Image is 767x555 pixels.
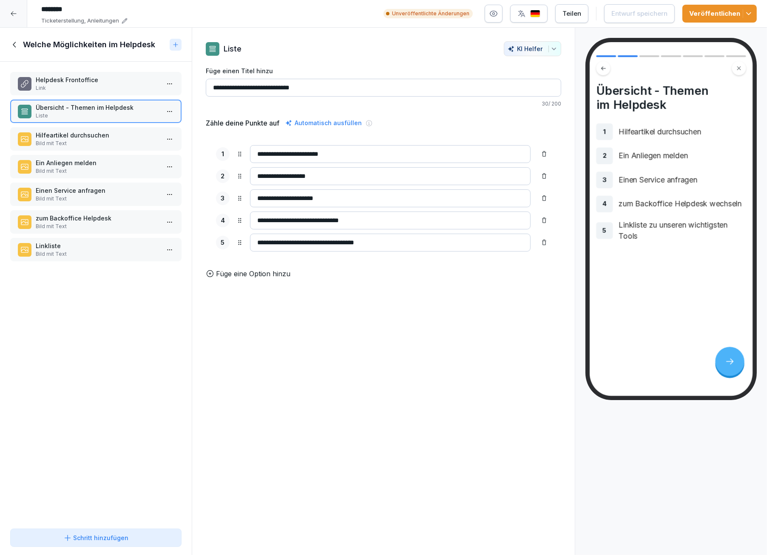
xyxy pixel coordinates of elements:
[23,40,155,50] h1: Welche Möglichkeiten im Helpdesk
[10,100,182,123] div: Übersicht - Themen im HelpdeskListe
[36,131,159,140] p: Hilfeartikel durchsuchen
[36,75,159,84] p: Helpdesk Frontoffice
[206,66,561,75] label: Füge einen Titel hinzu
[36,241,159,250] p: Linkliste
[221,194,225,203] p: 3
[602,199,607,209] p: 4
[508,45,557,52] div: KI Helfer
[10,529,182,547] button: Schritt hinzufügen
[36,140,159,147] p: Bild mit Text
[602,175,607,185] p: 3
[36,214,159,223] p: zum Backoffice Helpdesk
[603,127,606,137] p: 1
[36,112,159,120] p: Liste
[206,100,561,108] p: 30 / 200
[36,167,159,175] p: Bild mit Text
[603,151,607,160] p: 2
[392,10,469,17] p: Unveröffentlichte Änderungen
[504,41,561,56] button: KI Helfer
[36,84,159,92] p: Link
[36,250,159,258] p: Bild mit Text
[36,103,159,112] p: Übersicht - Themen im Helpdesk
[221,172,225,181] p: 2
[63,533,129,542] div: Schritt hinzufügen
[10,155,182,178] div: Ein Anliegen meldenBild mit Text
[611,9,668,18] div: Entwurf speichern
[221,216,225,226] p: 4
[619,126,746,137] p: Hilfeartikel durchsuchen
[562,9,581,18] div: Teilen
[36,223,159,230] p: Bild mit Text
[206,118,279,128] h5: Zähle deine Punkte auf
[36,158,159,167] p: Ein Anliegen melden
[596,83,746,112] h4: Übersicht - Themen im Helpdesk
[10,127,182,151] div: Hilfeartikel durchsuchenBild mit Text
[221,238,225,248] p: 5
[10,238,182,261] div: LinklisteBild mit Text
[604,4,675,23] button: Entwurf speichern
[41,17,119,25] p: Ticketerstellung, Anleitungen
[36,195,159,203] p: Bild mit Text
[10,72,182,95] div: Helpdesk FrontofficeLink
[284,118,364,128] div: Automatisch ausfüllen
[222,149,224,159] p: 1
[224,43,241,54] p: Liste
[555,4,588,23] button: Teilen
[530,10,540,18] img: de.svg
[619,220,746,241] p: Linkliste zu unseren wichtigsten Tools
[619,199,746,209] p: zum Backoffice Helpdesk wechseln
[216,269,290,279] p: Füge eine Option hinzu
[619,150,746,161] p: Ein Anliegen melden
[682,5,757,23] button: Veröffentlichen
[10,183,182,206] div: Einen Service anfragenBild mit Text
[36,186,159,195] p: Einen Service anfragen
[602,226,607,235] p: 5
[619,175,746,185] p: Einen Service anfragen
[689,9,750,18] div: Veröffentlichen
[10,210,182,234] div: zum Backoffice HelpdeskBild mit Text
